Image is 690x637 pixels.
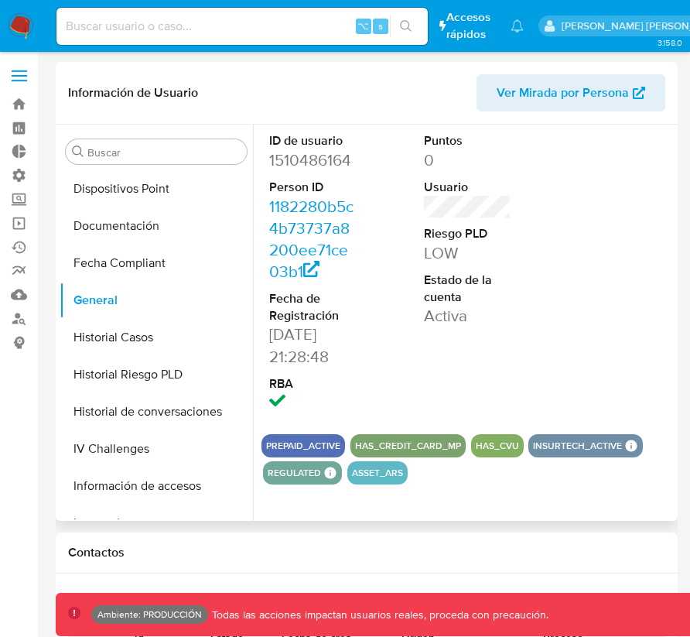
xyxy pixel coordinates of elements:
[424,225,511,242] dt: Riesgo PLD
[424,179,511,196] dt: Usuario
[60,245,253,282] button: Fecha Compliant
[424,305,511,327] dd: Activa
[269,132,357,149] dt: ID de usuario
[60,356,253,393] button: Historial Riesgo PLD
[511,19,524,33] a: Notificaciones
[424,242,511,264] dd: LOW
[60,430,253,467] button: IV Challenges
[269,290,357,324] dt: Fecha de Registración
[208,608,548,622] p: Todas las acciones impactan usuarios reales, proceda con precaución.
[390,15,422,37] button: search-icon
[60,393,253,430] button: Historial de conversaciones
[446,9,496,42] span: Accesos rápidos
[60,170,253,207] button: Dispositivos Point
[56,16,428,36] input: Buscar usuario o caso...
[424,272,511,305] dt: Estado de la cuenta
[87,146,241,159] input: Buscar
[60,467,253,505] button: Información de accesos
[477,74,665,111] button: Ver Mirada por Persona
[269,179,357,196] dt: Person ID
[60,505,253,542] button: Insurtech
[497,74,629,111] span: Ver Mirada por Persona
[269,375,357,392] dt: RBA
[357,19,369,33] span: ⌥
[60,207,253,245] button: Documentación
[424,149,511,171] dd: 0
[60,282,253,319] button: General
[97,611,202,618] p: Ambiente: PRODUCCIÓN
[72,146,84,158] button: Buscar
[68,85,198,101] h1: Información de Usuario
[269,324,357,367] dd: [DATE] 21:28:48
[378,19,383,33] span: s
[424,132,511,149] dt: Puntos
[68,545,665,560] h1: Contactos
[269,149,357,171] dd: 1510486164
[269,195,354,283] a: 1182280b5c4b73737a8200ee71ce03b1
[60,319,253,356] button: Historial Casos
